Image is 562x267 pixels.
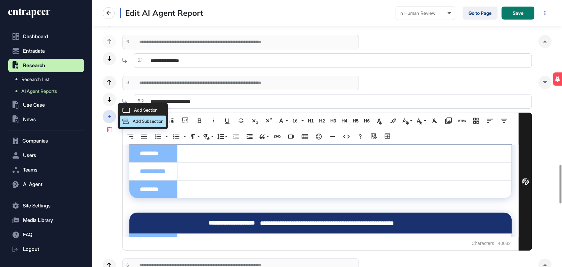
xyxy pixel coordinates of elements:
[468,237,514,250] span: Characters : 40082
[501,7,534,20] button: Save
[306,118,316,124] span: H1
[170,130,182,143] button: Unordered List
[276,114,289,127] button: Font Family
[351,118,361,124] span: H5
[340,130,353,143] button: Code View
[470,114,482,127] button: Responsive Layout
[291,118,301,124] span: 16
[181,130,187,143] button: Unordered List
[166,114,178,127] button: Select All
[428,114,441,127] button: Clear Formatting
[8,98,84,112] button: Use Case
[23,218,53,223] span: Media Library
[22,138,48,144] span: Companies
[8,214,84,227] button: Media Library
[193,114,206,127] button: Bold (Ctrl+B)
[8,199,84,212] button: Site Settings
[163,130,169,143] button: Ordered List
[188,130,201,143] button: Paragraph Format
[243,130,256,143] button: Increase Indent (Ctrl+])
[290,114,305,127] button: 16
[362,114,372,127] button: H6
[326,130,339,143] button: Insert Horizontal Line
[23,182,42,187] span: AI Agent
[8,178,84,191] button: AI Agent
[463,7,497,20] a: Go to Page
[8,44,84,58] button: Entradata
[23,63,45,68] span: Research
[122,39,129,45] div: 6
[8,113,84,126] button: News
[497,114,510,127] button: Align Center
[8,163,84,176] button: Teams
[8,59,84,72] button: Research
[8,30,84,43] a: Dashboard
[12,85,84,97] a: AI Agent Reports
[354,130,366,143] button: Help (Ctrl+/)
[23,48,45,54] span: Entradata
[134,57,143,64] div: 6.1
[306,114,316,127] button: H1
[12,73,84,85] a: Research List
[23,167,38,173] span: Teams
[373,114,386,127] button: Text Color
[401,114,413,127] button: Inline Class
[23,34,48,39] span: Dashboard
[257,130,270,143] button: Quote
[339,114,349,127] button: H4
[351,114,361,127] button: H5
[23,153,36,158] span: Users
[229,130,242,143] button: Decrease Indent (Ctrl+[)
[271,130,283,143] button: Insert Link (Ctrl+K)
[328,118,338,124] span: H3
[120,8,203,18] h3: Edit AI Agent Report
[23,203,51,208] span: Site Settings
[8,243,84,256] a: Logout
[382,130,394,143] button: Table Builder
[21,77,49,82] span: Research List
[235,114,247,127] button: Strikethrough (Ctrl+S)
[249,114,261,127] button: Subscript
[8,228,84,241] button: FAQ
[23,102,45,108] span: Use Case
[328,114,338,127] button: H3
[484,114,496,127] button: Align Left
[368,130,380,143] button: Add source URL
[8,134,84,147] button: Companies
[134,98,144,104] div: 6.2
[23,117,36,122] span: News
[415,114,427,127] button: Inline Style
[21,89,57,94] span: AI Agent Reports
[8,149,84,162] button: Users
[399,11,451,16] div: In Human Review
[122,79,129,86] div: 6
[317,118,327,124] span: H2
[23,247,39,252] span: Logout
[23,232,32,237] span: FAQ
[362,118,372,124] span: H6
[317,114,327,127] button: H2
[133,119,163,124] span: Add Subsection
[513,11,523,15] span: Save
[216,130,228,143] button: Line Height
[202,130,214,143] button: Paragraph Style
[134,108,157,113] span: Add Section
[339,118,349,124] span: H4
[456,114,468,127] button: Add HTML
